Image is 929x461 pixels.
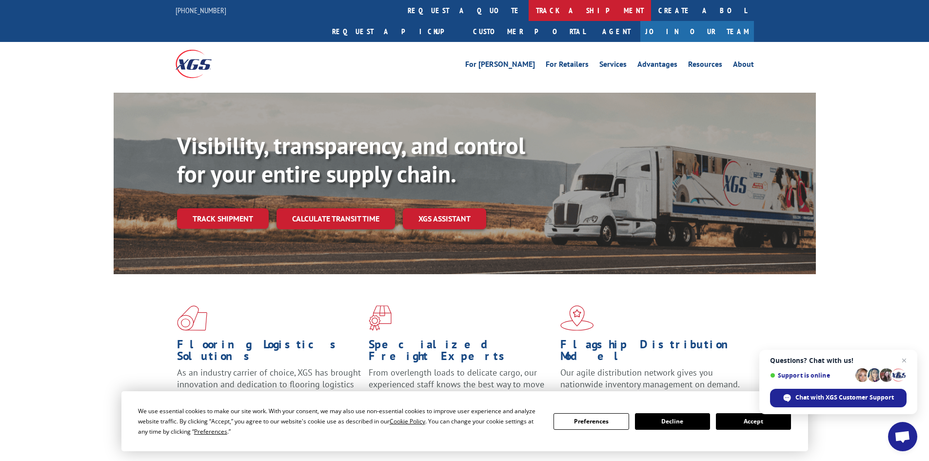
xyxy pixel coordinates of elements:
[403,208,486,229] a: XGS ASSISTANT
[795,393,894,402] span: Chat with XGS Customer Support
[369,367,553,410] p: From overlength loads to delicate cargo, our experienced staff knows the best way to move your fr...
[121,391,808,451] div: Cookie Consent Prompt
[277,208,395,229] a: Calculate transit time
[466,21,593,42] a: Customer Portal
[560,339,745,367] h1: Flagship Distribution Model
[177,367,361,401] span: As an industry carrier of choice, XGS has brought innovation and dedication to flooring logistics...
[770,357,907,364] span: Questions? Chat with us!
[177,305,207,331] img: xgs-icon-total-supply-chain-intelligence-red
[560,305,594,331] img: xgs-icon-flagship-distribution-model-red
[770,389,907,407] div: Chat with XGS Customer Support
[177,208,269,229] a: Track shipment
[138,406,542,437] div: We use essential cookies to make our site work. With your consent, we may also use non-essential ...
[733,60,754,71] a: About
[390,417,425,425] span: Cookie Policy
[546,60,589,71] a: For Retailers
[640,21,754,42] a: Join Our Team
[688,60,722,71] a: Resources
[599,60,627,71] a: Services
[194,427,227,436] span: Preferences
[325,21,466,42] a: Request a pickup
[888,422,917,451] div: Open chat
[716,413,791,430] button: Accept
[560,367,740,390] span: Our agile distribution network gives you nationwide inventory management on demand.
[369,305,392,331] img: xgs-icon-focused-on-flooring-red
[898,355,910,366] span: Close chat
[176,5,226,15] a: [PHONE_NUMBER]
[177,339,361,367] h1: Flooring Logistics Solutions
[177,130,525,189] b: Visibility, transparency, and control for your entire supply chain.
[770,372,852,379] span: Support is online
[465,60,535,71] a: For [PERSON_NAME]
[635,413,710,430] button: Decline
[593,21,640,42] a: Agent
[553,413,629,430] button: Preferences
[369,339,553,367] h1: Specialized Freight Experts
[637,60,677,71] a: Advantages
